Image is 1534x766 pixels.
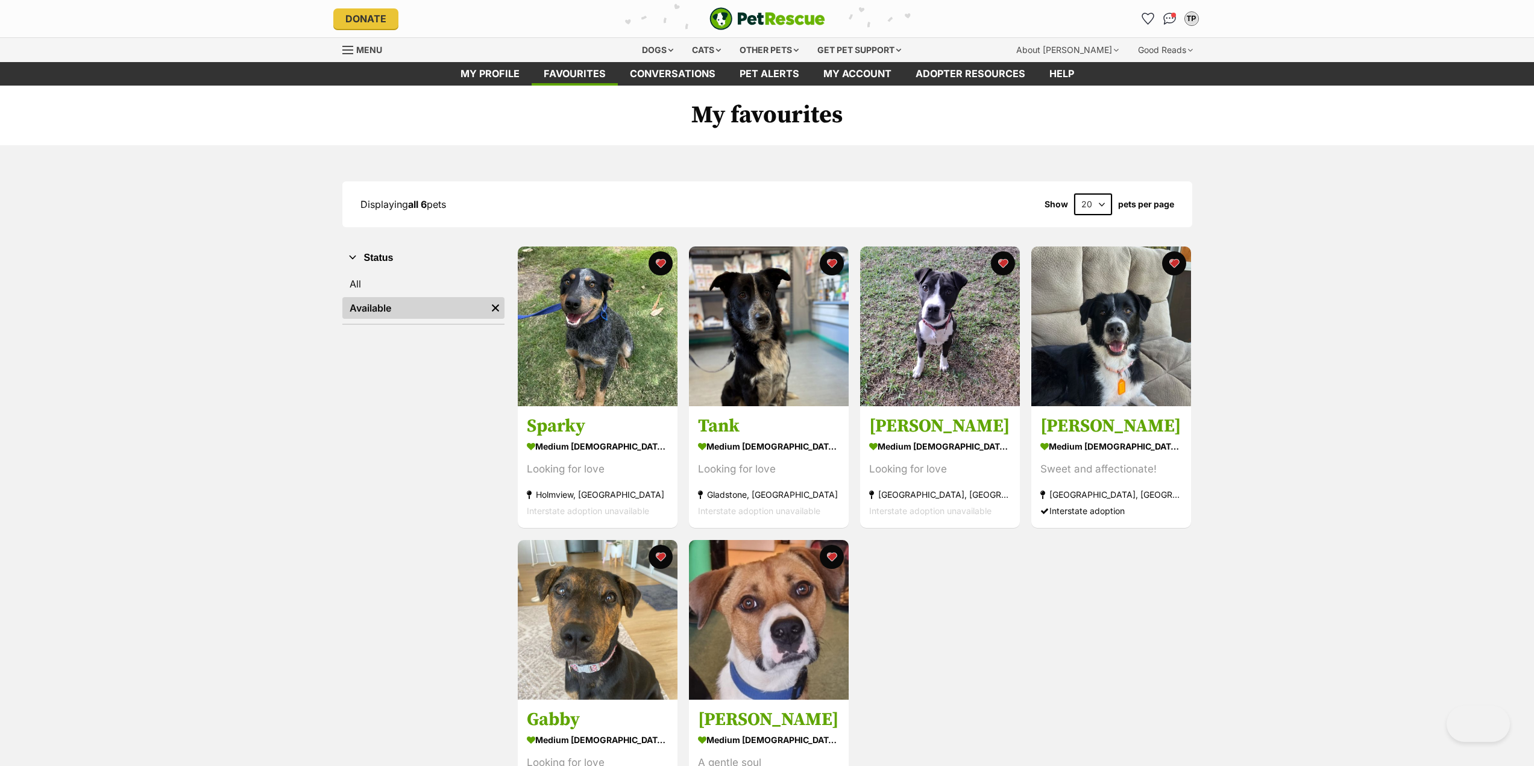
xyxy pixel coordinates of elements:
[1040,487,1182,503] div: [GEOGRAPHIC_DATA], [GEOGRAPHIC_DATA]
[1163,13,1176,25] img: chat-41dd97257d64d25036548639549fe6c8038ab92f7586957e7f3b1b290dea8141.svg
[860,246,1020,406] img: Hannah
[698,462,840,478] div: Looking for love
[1182,9,1201,28] button: My account
[1162,251,1186,275] button: favourite
[698,708,840,731] h3: [PERSON_NAME]
[1045,199,1068,209] span: Show
[904,62,1037,86] a: Adopter resources
[820,545,844,569] button: favourite
[1447,706,1510,742] iframe: Help Scout Beacon - Open
[448,62,532,86] a: My profile
[1118,199,1174,209] label: pets per page
[1130,38,1201,62] div: Good Reads
[518,246,677,406] img: Sparky
[527,487,668,503] div: Holmview, [GEOGRAPHIC_DATA]
[1037,62,1086,86] a: Help
[689,246,849,406] img: Tank
[1186,13,1198,25] div: TP
[869,415,1011,438] h3: [PERSON_NAME]
[698,438,840,456] div: medium [DEMOGRAPHIC_DATA] Dog
[689,406,849,529] a: Tank medium [DEMOGRAPHIC_DATA] Dog Looking for love Gladstone, [GEOGRAPHIC_DATA] Interstate adopt...
[709,7,825,30] a: PetRescue
[1008,38,1127,62] div: About [PERSON_NAME]
[408,198,427,210] strong: all 6
[689,540,849,700] img: Jason Bourne
[869,487,1011,503] div: [GEOGRAPHIC_DATA], [GEOGRAPHIC_DATA]
[649,545,673,569] button: favourite
[1040,503,1182,520] div: Interstate adoption
[869,506,992,516] span: Interstate adoption unavailable
[342,38,391,60] a: Menu
[698,506,820,516] span: Interstate adoption unavailable
[360,198,446,210] span: Displaying pets
[1040,462,1182,478] div: Sweet and affectionate!
[518,540,677,700] img: Gabby
[709,7,825,30] img: logo-e224e6f780fb5917bec1dbf3a21bbac754714ae5b6737aabdf751b685950b380.svg
[820,251,844,275] button: favourite
[1031,406,1191,529] a: [PERSON_NAME] medium [DEMOGRAPHIC_DATA] Dog Sweet and affectionate! [GEOGRAPHIC_DATA], [GEOGRAPHI...
[532,62,618,86] a: Favourites
[649,251,673,275] button: favourite
[342,273,505,295] a: All
[809,38,910,62] div: Get pet support
[356,45,382,55] span: Menu
[342,271,505,324] div: Status
[618,62,728,86] a: conversations
[811,62,904,86] a: My account
[527,462,668,478] div: Looking for love
[342,250,505,266] button: Status
[527,415,668,438] h3: Sparky
[527,506,649,516] span: Interstate adoption unavailable
[860,406,1020,529] a: [PERSON_NAME] medium [DEMOGRAPHIC_DATA] Dog Looking for love [GEOGRAPHIC_DATA], [GEOGRAPHIC_DATA]...
[728,62,811,86] a: Pet alerts
[1139,9,1201,28] ul: Account quick links
[527,731,668,749] div: medium [DEMOGRAPHIC_DATA] Dog
[698,415,840,438] h3: Tank
[991,251,1015,275] button: favourite
[527,708,668,731] h3: Gabby
[684,38,729,62] div: Cats
[1040,415,1182,438] h3: [PERSON_NAME]
[869,438,1011,456] div: medium [DEMOGRAPHIC_DATA] Dog
[731,38,807,62] div: Other pets
[1139,9,1158,28] a: Favourites
[1031,246,1191,406] img: Lara
[518,406,677,529] a: Sparky medium [DEMOGRAPHIC_DATA] Dog Looking for love Holmview, [GEOGRAPHIC_DATA] Interstate adop...
[333,8,398,29] a: Donate
[486,297,505,319] a: Remove filter
[342,297,486,319] a: Available
[698,731,840,749] div: medium [DEMOGRAPHIC_DATA] Dog
[527,438,668,456] div: medium [DEMOGRAPHIC_DATA] Dog
[1040,438,1182,456] div: medium [DEMOGRAPHIC_DATA] Dog
[869,462,1011,478] div: Looking for love
[698,487,840,503] div: Gladstone, [GEOGRAPHIC_DATA]
[1160,9,1180,28] a: Conversations
[633,38,682,62] div: Dogs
